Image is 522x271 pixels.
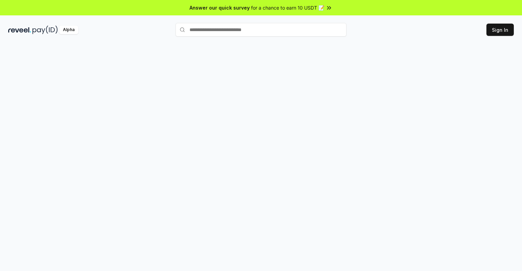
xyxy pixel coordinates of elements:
[59,26,78,34] div: Alpha
[251,4,324,11] span: for a chance to earn 10 USDT 📝
[8,26,31,34] img: reveel_dark
[32,26,58,34] img: pay_id
[486,24,514,36] button: Sign In
[190,4,250,11] span: Answer our quick survey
